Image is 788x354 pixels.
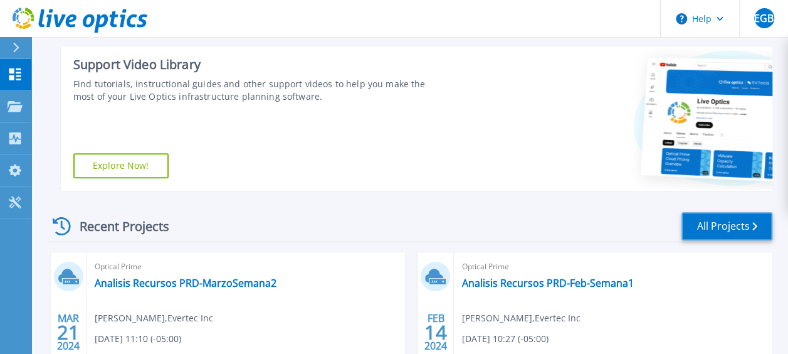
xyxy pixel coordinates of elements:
span: 14 [424,327,447,338]
div: Recent Projects [48,211,186,242]
div: Find tutorials, instructional guides and other support videos to help you make the most of your L... [73,78,443,103]
a: All Projects [681,212,772,240]
a: Analisis Recursos PRD-Feb-Semana1 [461,277,633,289]
span: [DATE] 11:10 (-05:00) [95,332,181,346]
span: [PERSON_NAME] , Evertec Inc [95,311,213,325]
span: Optical Prime [461,260,765,274]
a: Explore Now! [73,153,169,178]
div: Support Video Library [73,56,443,73]
span: [PERSON_NAME] , Evertec Inc [461,311,580,325]
span: [DATE] 10:27 (-05:00) [461,332,548,346]
span: Optical Prime [95,260,398,274]
span: 21 [57,327,80,338]
span: EGB [754,13,774,23]
a: Analisis Recursos PRD-MarzoSemana2 [95,277,276,289]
